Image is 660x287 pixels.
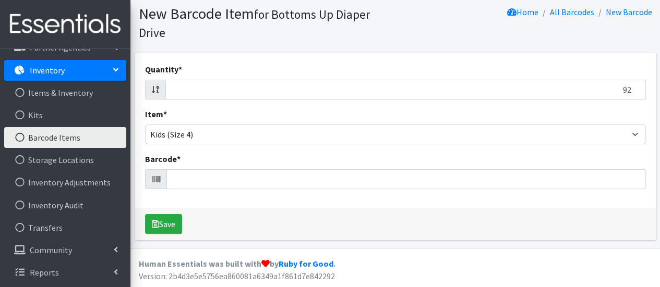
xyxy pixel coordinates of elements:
h1: New Barcode Item [139,5,392,41]
a: Community [4,240,126,260]
p: Community [30,245,72,255]
label: Item [145,108,167,120]
a: Storage Locations [4,149,126,170]
strong: Human Essentials was built with by . [139,258,335,269]
p: Inventory [30,65,65,76]
a: Kits [4,105,126,126]
a: Reports [4,262,126,283]
span: Version: 2b4d3e5e5756ea860081a6349a1f861d7e842292 [139,271,335,281]
a: Ruby for Good [279,258,333,269]
label: Quantity [145,63,182,76]
a: Inventory [4,60,126,81]
abbr: required [163,109,167,119]
label: Barcode [145,153,181,165]
a: Inventory Adjustments [4,172,126,193]
img: HumanEssentials [4,7,126,42]
abbr: required [178,64,182,74]
a: Transfers [4,217,126,238]
a: New Barcode [606,7,652,17]
small: for Bottoms Up Diaper Drive [139,7,370,40]
abbr: required [177,154,181,164]
a: Barcode Items [4,127,126,148]
a: Inventory Audit [4,195,126,216]
button: Save [145,214,182,234]
a: Items & Inventory [4,82,126,103]
p: Reports [30,267,59,278]
a: All Barcodes [550,7,594,17]
a: Home [507,7,538,17]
